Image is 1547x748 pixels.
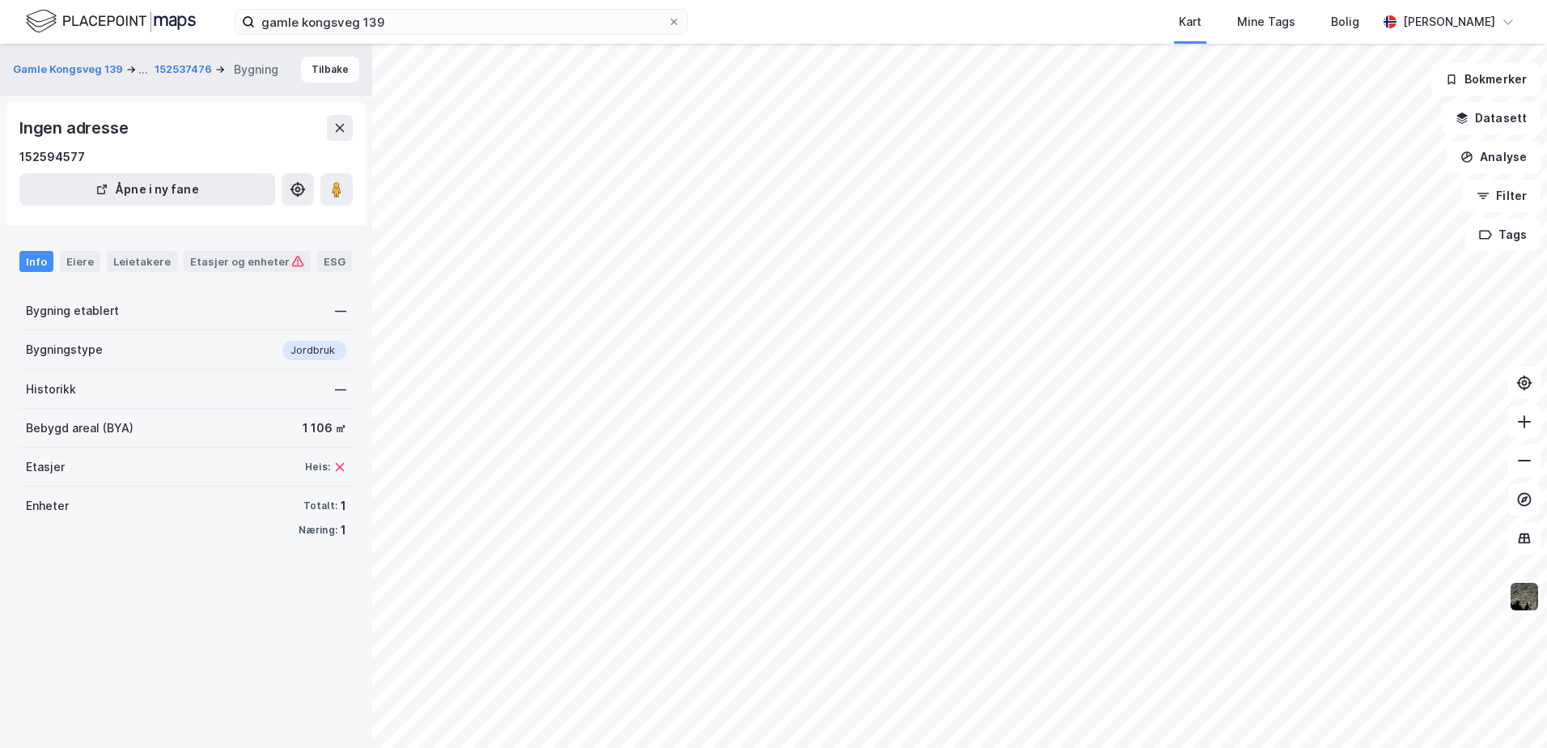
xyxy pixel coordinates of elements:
div: Historikk [26,380,76,399]
button: 152537476 [155,62,215,78]
div: 1 [341,496,346,516]
div: Bebygd areal (BYA) [26,419,134,438]
div: 152594577 [19,147,85,167]
div: Heis: [305,461,330,474]
div: Kart [1179,12,1202,32]
div: ... [138,60,148,79]
button: Gamle Kongsveg 139 [13,60,126,79]
button: Bokmerker [1431,63,1541,96]
div: 1 [341,521,346,540]
div: Info [19,251,53,272]
div: Etasjer [26,457,65,477]
div: Enheter [26,496,69,516]
div: Mine Tags [1237,12,1295,32]
div: Kontrollprogram for chat [1466,670,1547,748]
div: Eiere [60,251,100,272]
div: Bygningstype [26,340,103,359]
iframe: Chat Widget [1466,670,1547,748]
button: Tags [1465,219,1541,251]
div: Bolig [1331,12,1359,32]
img: logo.f888ab2527a4732fd821a326f86c7f29.svg [26,7,196,36]
div: — [335,301,346,321]
div: [PERSON_NAME] [1403,12,1495,32]
button: Datasett [1442,102,1541,134]
button: Filter [1463,180,1541,212]
button: Åpne i ny fane [19,173,275,206]
div: Næring: [299,524,337,537]
div: Bygning etablert [26,301,119,321]
div: — [335,380,346,399]
input: Søk på adresse, matrikkel, gårdeiere, leietakere eller personer [255,10,668,34]
button: Tilbake [301,57,359,83]
button: Analyse [1447,141,1541,173]
div: Etasjer og enheter [190,254,304,269]
img: 9k= [1509,581,1540,612]
div: Totalt: [303,499,337,512]
div: Leietakere [107,251,177,272]
div: 1 106 ㎡ [303,419,346,438]
div: ESG [317,251,352,272]
div: Ingen adresse [19,115,131,141]
div: Bygning [234,60,278,79]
